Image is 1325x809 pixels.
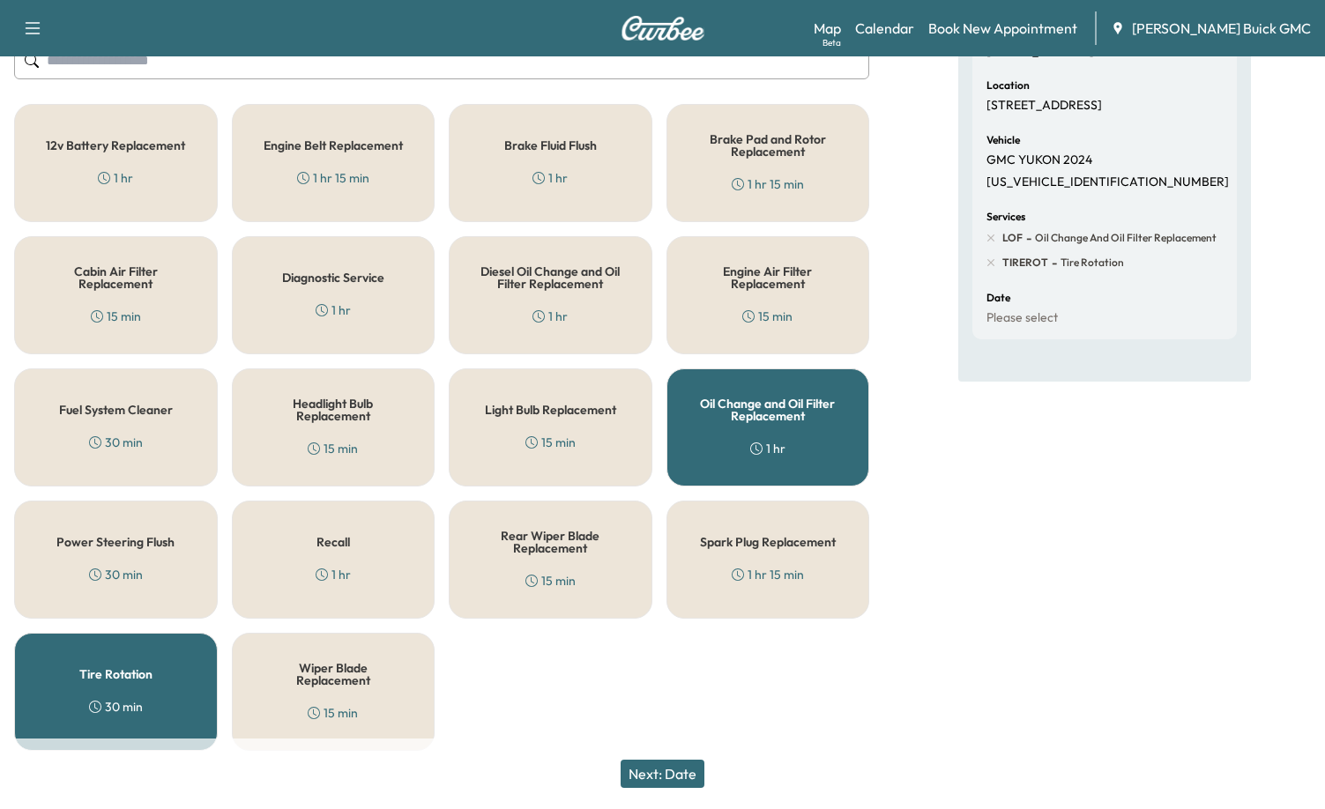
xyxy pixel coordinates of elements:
[478,265,623,290] h5: Diesel Oil Change and Oil Filter Replacement
[1057,256,1124,270] span: Tire Rotation
[56,536,175,548] h5: Power Steering Flush
[264,139,403,152] h5: Engine Belt Replacement
[478,530,623,554] h5: Rear Wiper Blade Replacement
[732,566,804,583] div: 1 hr 15 min
[928,18,1077,39] a: Book New Appointment
[823,36,841,49] div: Beta
[525,434,576,451] div: 15 min
[79,668,153,680] h5: Tire Rotation
[89,566,143,583] div: 30 min
[316,536,350,548] h5: Recall
[742,308,793,325] div: 15 min
[855,18,914,39] a: Calendar
[89,698,143,716] div: 30 min
[814,18,841,39] a: MapBeta
[485,404,616,416] h5: Light Bulb Replacement
[986,152,1092,168] p: GMC YUKON 2024
[732,175,804,193] div: 1 hr 15 min
[750,440,785,457] div: 1 hr
[696,265,841,290] h5: Engine Air Filter Replacement
[98,169,133,187] div: 1 hr
[1023,229,1031,247] span: -
[1048,254,1057,271] span: -
[986,212,1025,222] h6: Services
[46,139,185,152] h5: 12v Battery Replacement
[986,135,1020,145] h6: Vehicle
[986,310,1058,326] p: Please select
[308,704,358,722] div: 15 min
[59,404,173,416] h5: Fuel System Cleaner
[621,16,705,41] img: Curbee Logo
[986,174,1229,190] p: [US_VEHICLE_IDENTIFICATION_NUMBER]
[986,293,1010,303] h6: Date
[504,139,597,152] h5: Brake Fluid Flush
[261,397,406,422] h5: Headlight Bulb Replacement
[696,397,841,422] h5: Oil Change and Oil Filter Replacement
[532,308,568,325] div: 1 hr
[986,80,1030,91] h6: Location
[532,169,568,187] div: 1 hr
[282,271,384,284] h5: Diagnostic Service
[696,133,841,158] h5: Brake Pad and Rotor Replacement
[986,98,1102,114] p: [STREET_ADDRESS]
[1002,256,1048,270] span: TIREROT
[91,308,141,325] div: 15 min
[308,440,358,457] div: 15 min
[621,760,704,788] button: Next: Date
[1031,231,1217,245] span: Oil Change and Oil Filter Replacement
[700,536,836,548] h5: Spark Plug Replacement
[261,662,406,687] h5: Wiper Blade Replacement
[297,169,369,187] div: 1 hr 15 min
[1002,231,1023,245] span: LOF
[1132,18,1311,39] span: [PERSON_NAME] Buick GMC
[89,434,143,451] div: 30 min
[525,572,576,590] div: 15 min
[43,265,189,290] h5: Cabin Air Filter Replacement
[316,301,351,319] div: 1 hr
[316,566,351,583] div: 1 hr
